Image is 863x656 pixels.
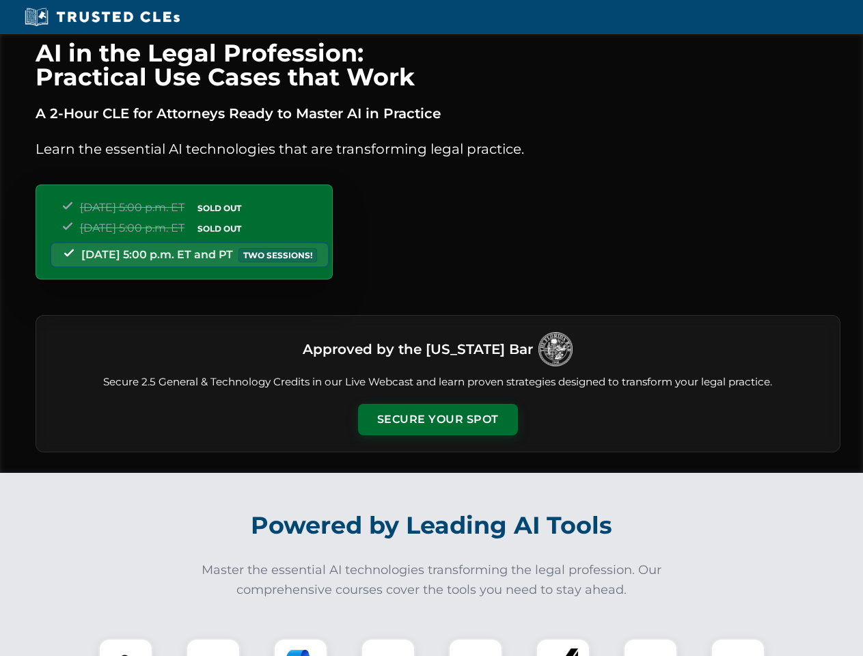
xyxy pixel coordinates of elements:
h1: AI in the Legal Profession: Practical Use Cases that Work [36,41,840,89]
img: Trusted CLEs [20,7,184,27]
h2: Powered by Leading AI Tools [53,502,810,549]
h3: Approved by the [US_STATE] Bar [303,337,533,361]
img: Logo [538,332,573,366]
p: A 2-Hour CLE for Attorneys Ready to Master AI in Practice [36,102,840,124]
span: SOLD OUT [193,221,246,236]
span: [DATE] 5:00 p.m. ET [80,201,184,214]
p: Learn the essential AI technologies that are transforming legal practice. [36,138,840,160]
span: SOLD OUT [193,201,246,215]
p: Secure 2.5 General & Technology Credits in our Live Webcast and learn proven strategies designed ... [53,374,823,390]
p: Master the essential AI technologies transforming the legal profession. Our comprehensive courses... [193,560,671,600]
button: Secure Your Spot [358,404,518,435]
span: [DATE] 5:00 p.m. ET [80,221,184,234]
